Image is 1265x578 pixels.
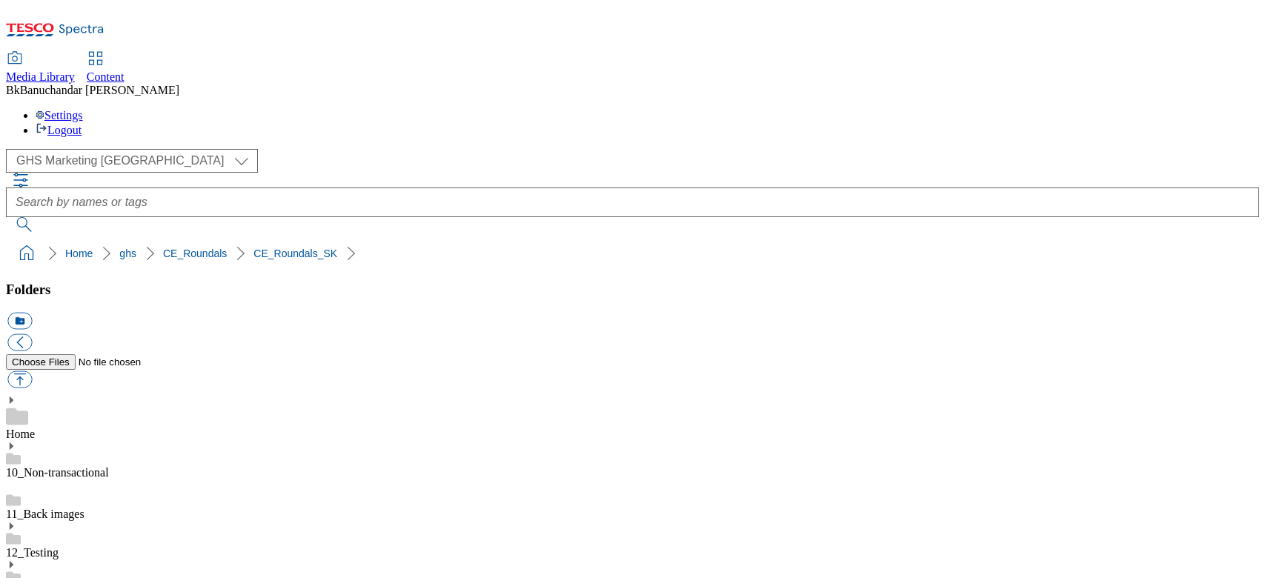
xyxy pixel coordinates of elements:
a: Settings [36,109,83,122]
a: 12_Testing [6,546,59,559]
a: Content [87,53,124,84]
a: 10_Non-transactional [6,466,109,479]
a: ghs [119,248,136,259]
span: Bk [6,84,20,96]
input: Search by names or tags [6,187,1259,217]
a: Home [6,428,35,440]
nav: breadcrumb [6,239,1259,268]
a: 11_Back images [6,508,84,520]
span: Banuchandar [PERSON_NAME] [20,84,180,96]
a: Logout [36,124,82,136]
a: home [15,242,39,265]
a: CE_Roundals [163,248,227,259]
span: Media Library [6,70,75,83]
a: CE_Roundals_SK [253,248,337,259]
a: Home [65,248,93,259]
h3: Folders [6,282,1259,298]
span: Content [87,70,124,83]
a: Media Library [6,53,75,84]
